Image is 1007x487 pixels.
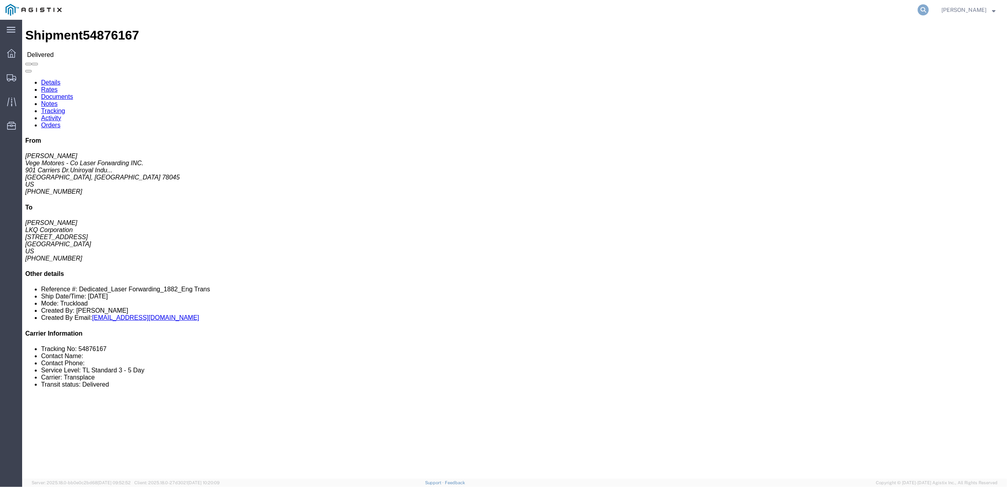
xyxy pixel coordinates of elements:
[425,480,445,485] a: Support
[6,4,62,16] img: logo
[188,480,220,485] span: [DATE] 10:20:09
[32,480,131,485] span: Server: 2025.18.0-bb0e0c2bd68
[22,20,1007,479] iframe: FS Legacy Container
[941,6,986,14] span: Jorge Hinojosa
[876,479,998,486] span: Copyright © [DATE]-[DATE] Agistix Inc., All Rights Reserved
[134,480,220,485] span: Client: 2025.18.0-27d3021
[941,5,996,15] button: [PERSON_NAME]
[98,480,131,485] span: [DATE] 09:52:52
[445,480,465,485] a: Feedback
